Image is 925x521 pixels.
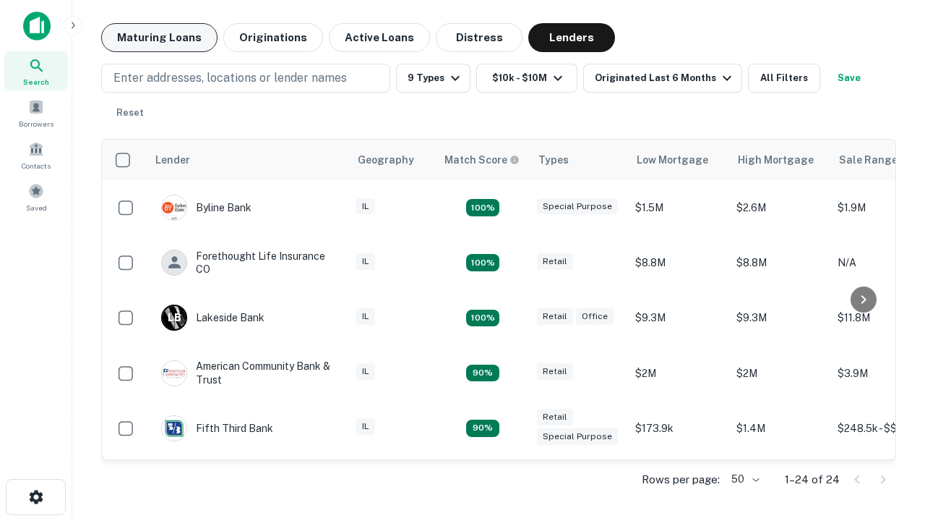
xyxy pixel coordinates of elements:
[729,180,830,235] td: $2.6M
[161,305,264,331] div: Lakeside Bank
[476,64,577,93] button: $10k - $10M
[729,140,830,180] th: High Mortgage
[537,198,618,215] div: Special Purpose
[466,199,499,216] div: Matching Properties: 3, hasApolloMatch: undefined
[537,409,573,425] div: Retail
[729,290,830,345] td: $9.3M
[785,471,840,488] p: 1–24 of 24
[101,23,218,52] button: Maturing Loans
[23,76,49,88] span: Search
[161,415,273,441] div: Fifth Third Bank
[356,308,375,325] div: IL
[628,401,729,456] td: $173.9k
[223,23,323,52] button: Originations
[738,151,814,169] div: High Mortgage
[576,308,614,325] div: Office
[168,310,181,326] p: L B
[444,152,517,168] h6: Match Score
[839,151,898,169] div: Sale Range
[155,151,190,169] div: Lender
[583,64,742,93] button: Originated Last 6 Months
[4,177,68,216] a: Saved
[466,420,499,437] div: Matching Properties: 2, hasApolloMatch: undefined
[595,69,736,87] div: Originated Last 6 Months
[107,98,153,127] button: Reset
[161,195,251,221] div: Byline Bank
[537,308,573,325] div: Retail
[4,93,68,132] a: Borrowers
[853,359,925,428] iframe: Chat Widget
[356,253,375,270] div: IL
[466,310,499,327] div: Matching Properties: 3, hasApolloMatch: undefined
[444,152,520,168] div: Capitalize uses an advanced AI algorithm to match your search with the best lender. The match sco...
[161,250,335,276] div: Forethought Life Insurance CO
[729,345,830,400] td: $2M
[538,151,569,169] div: Types
[23,12,51,41] img: capitalize-icon.png
[162,416,186,441] img: picture
[628,456,729,511] td: $268k
[4,135,68,174] a: Contacts
[466,365,499,382] div: Matching Properties: 2, hasApolloMatch: undefined
[162,195,186,220] img: picture
[22,160,51,171] span: Contacts
[101,64,390,93] button: Enter addresses, locations or lender names
[396,64,470,93] button: 9 Types
[436,23,522,52] button: Distress
[528,23,615,52] button: Lenders
[113,69,347,87] p: Enter addresses, locations or lender names
[356,198,375,215] div: IL
[537,363,573,380] div: Retail
[628,235,729,290] td: $8.8M
[358,151,414,169] div: Geography
[147,140,349,180] th: Lender
[628,180,729,235] td: $1.5M
[748,64,820,93] button: All Filters
[729,235,830,290] td: $8.8M
[628,345,729,400] td: $2M
[726,469,762,490] div: 50
[537,253,573,270] div: Retail
[729,456,830,511] td: $268k
[537,428,618,445] div: Special Purpose
[642,471,720,488] p: Rows per page:
[436,140,530,180] th: Capitalize uses an advanced AI algorithm to match your search with the best lender. The match sco...
[466,254,499,271] div: Matching Properties: 4, hasApolloMatch: undefined
[161,360,335,386] div: American Community Bank & Trust
[4,51,68,90] a: Search
[356,363,375,380] div: IL
[637,151,708,169] div: Low Mortgage
[628,290,729,345] td: $9.3M
[826,64,872,93] button: Save your search to get updates of matches that match your search criteria.
[19,118,53,130] span: Borrowers
[329,23,430,52] button: Active Loans
[349,140,436,180] th: Geography
[356,418,375,435] div: IL
[26,202,47,213] span: Saved
[530,140,628,180] th: Types
[628,140,729,180] th: Low Mortgage
[729,401,830,456] td: $1.4M
[162,361,186,386] img: picture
